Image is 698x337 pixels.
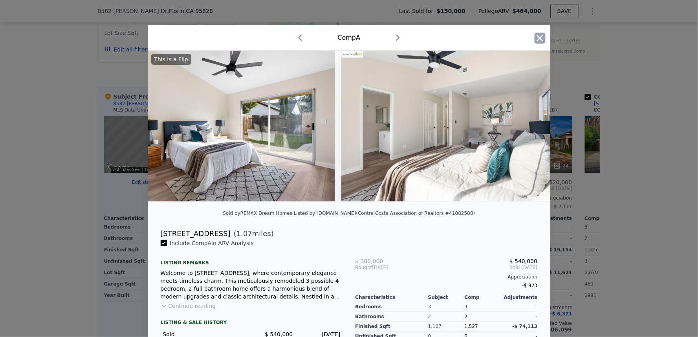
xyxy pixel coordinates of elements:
div: Comp [465,294,501,300]
span: 1.07 [236,229,252,238]
span: $ 380,000 [355,258,383,264]
div: Sold by REMAX Dream Homes . [223,211,294,216]
div: Adjustments [501,294,538,300]
div: Finished Sqft [355,322,429,332]
span: ( miles) [231,228,274,239]
div: - [501,302,538,312]
img: Property Img [109,51,335,201]
div: Listed by [DOMAIN_NAME] (Contra Costa Association of Realtors #41082588) [294,211,475,216]
span: -$ 923 [522,283,538,288]
div: [DATE] [355,264,416,271]
span: 1,527 [465,324,478,329]
div: Comp A [338,33,361,42]
span: -$ 74,113 [513,324,538,329]
span: $ 540,000 [509,258,537,264]
div: Welcome to [STREET_ADDRESS], where contemporary elegance meets timeless charm. This meticulously ... [161,269,343,300]
span: Include Comp A in ARV Analysis [167,240,257,246]
div: - [501,312,538,322]
div: Characteristics [355,294,429,300]
div: This is a Flip [151,54,191,65]
div: 1,107 [428,322,465,332]
div: LISTING & SALE HISTORY [161,319,343,327]
div: 2 [428,312,465,322]
button: Continue reading [161,302,216,310]
span: Sold [DATE] [416,264,537,271]
div: Listing remarks [161,253,343,266]
img: Property Img [341,51,568,201]
span: Bought [355,264,372,271]
div: 3 [428,302,465,312]
div: Bathrooms [355,312,429,322]
div: Subject [428,294,465,300]
span: 3 [465,304,468,310]
div: Appreciation [355,274,538,280]
div: 2 [465,312,501,322]
div: [STREET_ADDRESS] [161,228,231,239]
div: Bedrooms [355,302,429,312]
